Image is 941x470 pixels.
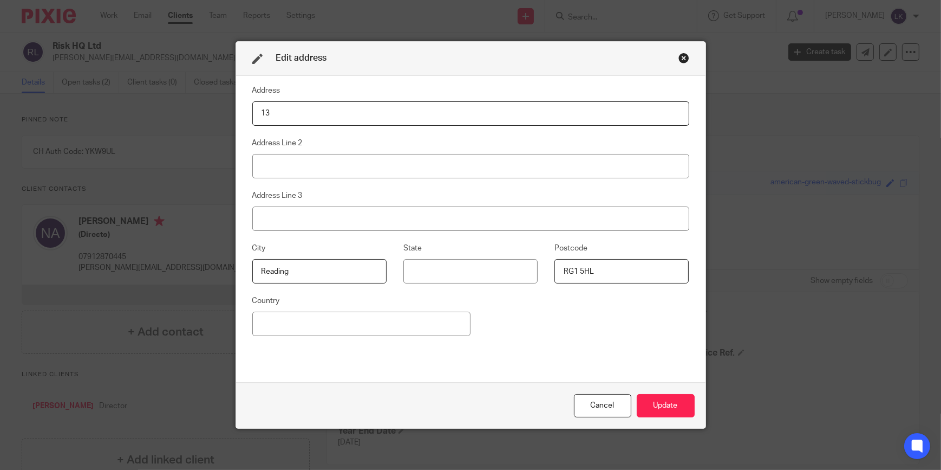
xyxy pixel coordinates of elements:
label: Address Line 3 [252,190,303,201]
label: City [252,243,266,254]
label: Postcode [554,243,587,254]
span: Edit address [276,54,327,62]
div: Close this dialog window [574,394,631,417]
div: Close this dialog window [678,53,689,63]
label: State [403,243,422,254]
label: Country [252,295,280,306]
label: Address [252,85,280,96]
label: Address Line 2 [252,138,303,149]
button: Update [637,394,695,417]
